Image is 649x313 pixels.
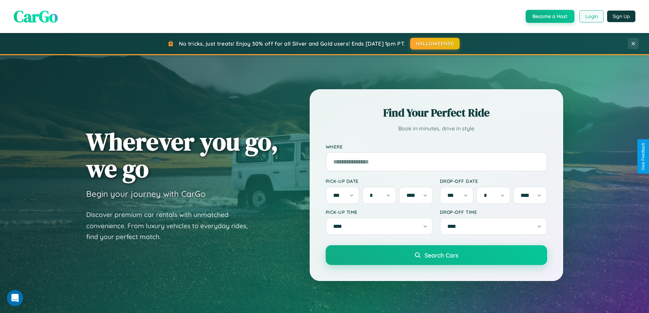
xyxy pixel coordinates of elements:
[580,10,604,22] button: Login
[440,209,547,215] label: Drop-off Time
[7,290,23,306] iframe: Intercom live chat
[326,144,547,150] label: Where
[86,128,278,182] h1: Wherever you go, we go
[326,209,433,215] label: Pick-up Time
[326,124,547,134] p: Book in minutes, drive in style
[326,245,547,265] button: Search Cars
[326,178,433,184] label: Pick-up Date
[410,38,460,49] button: HALLOWEEN30
[86,209,257,242] p: Discover premium car rentals with unmatched convenience. From luxury vehicles to everyday rides, ...
[179,40,405,47] span: No tricks, just treats! Enjoy 30% off for all Silver and Gold users! Ends [DATE] 1pm PT.
[440,178,547,184] label: Drop-off Date
[14,5,58,28] span: CarGo
[641,143,646,170] div: Give Feedback
[607,11,635,22] button: Sign Up
[526,10,574,23] button: Become a Host
[326,105,547,120] h2: Find Your Perfect Ride
[424,251,458,259] span: Search Cars
[86,189,206,199] h3: Begin your journey with CarGo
